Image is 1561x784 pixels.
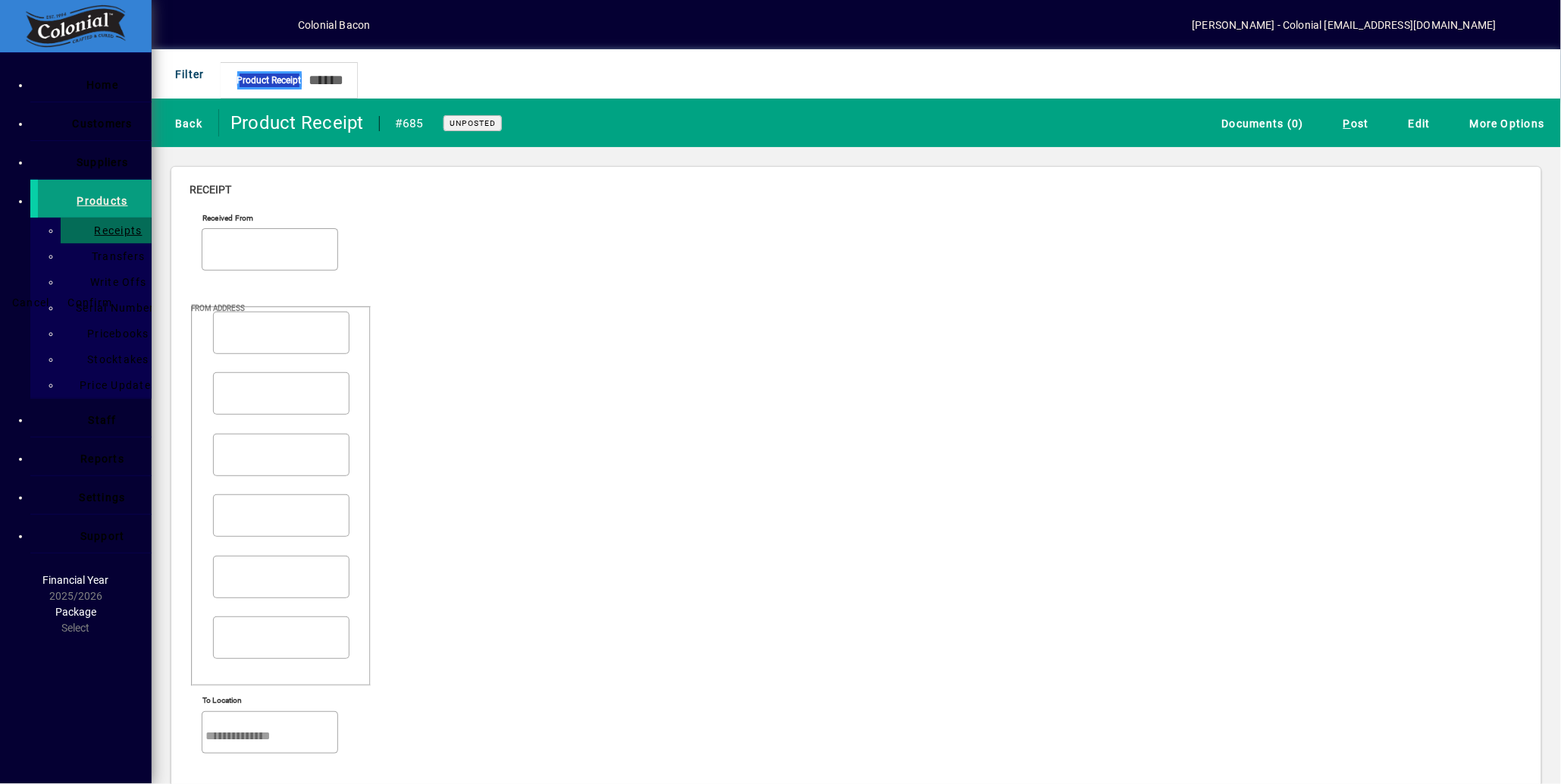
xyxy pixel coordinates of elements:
[80,491,126,503] span: Settings
[80,530,125,542] span: Support
[164,109,206,136] button: Back
[68,243,152,269] a: Transfers
[1336,111,1369,136] span: ost
[86,79,118,91] span: Home
[67,302,161,314] span: Serial Numbers
[78,353,149,365] span: Stocktakes
[1332,109,1373,136] button: Post
[78,328,149,340] span: Pricebooks
[38,64,152,102] a: Home
[450,118,496,128] span: Unposted
[1215,111,1304,136] span: Documents (0)
[249,11,298,39] button: Profile
[30,180,152,218] a: Products
[1459,109,1549,136] button: More Options
[164,61,208,88] button: Filter
[77,156,128,168] span: Suppliers
[1193,13,1497,37] div: [PERSON_NAME] - Colonial [EMAIL_ADDRESS][DOMAIN_NAME]
[68,347,152,372] a: Stocktakes
[38,102,152,140] a: Customers
[152,109,219,136] app-page-header-button: Back
[1211,109,1308,136] button: Documents (0)
[6,289,56,316] button: Cancel
[1512,3,1542,52] a: Knowledge Base
[81,276,147,288] span: Write Offs
[38,399,152,437] a: Staff
[201,11,249,39] button: Add
[68,218,152,243] a: Receipts
[1462,111,1545,136] span: More Options
[168,61,205,86] span: Filter
[298,13,370,37] div: Colonial Bacon
[71,379,157,391] span: Price Updates
[68,321,152,347] a: Pricebooks
[1343,118,1351,130] span: P
[83,250,145,262] span: Transfers
[38,437,152,475] a: Reports
[12,295,50,311] span: Cancel
[38,476,152,514] a: Settings
[68,372,152,398] a: Price Updates
[55,606,96,618] span: Package
[43,574,109,586] span: Financial Year
[77,195,128,207] span: Products
[202,696,243,705] mat-label: To location
[1397,109,1434,136] button: Edit
[38,515,152,553] a: Support
[80,453,124,465] span: Reports
[62,289,119,316] button: Confirm
[230,111,364,135] div: Product Receipt
[202,213,254,222] mat-label: Received From
[395,111,424,136] div: #685
[72,118,132,130] span: Customers
[38,141,152,179] a: Suppliers
[86,224,143,237] span: Receipts
[1401,111,1431,136] span: Edit
[68,295,113,311] span: Confirm
[168,111,202,136] span: Back
[237,71,302,89] span: Product Receipt
[88,414,116,426] span: Staff
[68,269,152,295] a: Write Offs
